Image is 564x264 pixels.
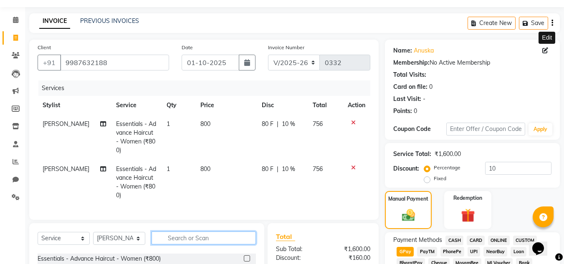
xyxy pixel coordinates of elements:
div: Name: [393,46,412,55]
input: Search by Name/Mobile/Email/Code [60,55,169,70]
label: Redemption [453,194,482,202]
span: 80 F [262,165,273,173]
th: Total [308,96,343,115]
th: Action [343,96,370,115]
span: PhonePe [440,247,464,256]
span: Total [276,232,295,241]
span: 756 [313,120,323,128]
span: | [277,165,278,173]
div: Sub Total: [270,245,323,254]
div: Coupon Code [393,125,446,133]
span: NearBuy [483,247,507,256]
div: Last Visit: [393,95,421,103]
iframe: chat widget [529,231,556,256]
div: 0 [429,83,432,91]
span: CASH [445,236,463,245]
span: CUSTOM [513,236,537,245]
span: UPI [468,247,481,256]
label: Manual Payment [388,195,428,203]
span: 1 [167,165,170,173]
button: +91 [38,55,61,70]
div: Services [38,80,377,96]
label: Date [182,44,193,51]
span: CARD [467,236,485,245]
img: _gift.svg [457,207,479,224]
div: Card on file: [393,83,427,91]
span: 80 F [262,120,273,128]
div: ₹160.00 [323,254,377,262]
span: PayTM [417,247,437,256]
label: Fixed [434,175,446,182]
div: ₹1,600.00 [435,150,461,158]
div: ₹1,600.00 [323,245,377,254]
div: Service Total: [393,150,431,158]
input: Search or Scan [152,231,256,244]
div: Essentials - Advance Haircut - Women (₹800) [38,254,161,263]
th: Price [195,96,257,115]
span: | [277,120,278,128]
span: GPay [397,247,414,256]
span: Loan [511,247,526,256]
span: 10 % [282,165,295,173]
div: No Active Membership [393,58,551,67]
span: 800 [200,165,210,173]
div: Discount: [393,164,419,173]
div: Edit [539,32,555,44]
label: Percentage [434,164,460,171]
div: 0 [414,107,417,116]
div: Points: [393,107,412,116]
th: Qty [162,96,195,115]
button: Apply [529,123,552,136]
input: Enter Offer / Coupon Code [446,123,525,136]
span: Essentials - Advance Haircut - Women (₹800) [116,120,156,154]
span: [PERSON_NAME] [43,120,89,128]
a: INVOICE [39,14,70,29]
button: Save [519,17,548,30]
span: Essentials - Advance Haircut - Women (₹800) [116,165,156,199]
a: PREVIOUS INVOICES [80,17,139,25]
div: Membership: [393,58,430,67]
span: 1 [167,120,170,128]
label: Client [38,44,51,51]
span: [PERSON_NAME] [43,165,89,173]
button: Create New [468,17,516,30]
label: Invoice Number [268,44,304,51]
div: Discount: [270,254,323,262]
span: 800 [200,120,210,128]
span: Payment Methods [393,236,442,244]
a: Anuska [414,46,434,55]
img: _cash.svg [398,208,419,223]
th: Service [111,96,162,115]
th: Disc [257,96,308,115]
span: ONLINE [488,236,510,245]
span: 10 % [282,120,295,128]
div: - [423,95,425,103]
div: Total Visits: [393,70,426,79]
span: 756 [313,165,323,173]
th: Stylist [38,96,111,115]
